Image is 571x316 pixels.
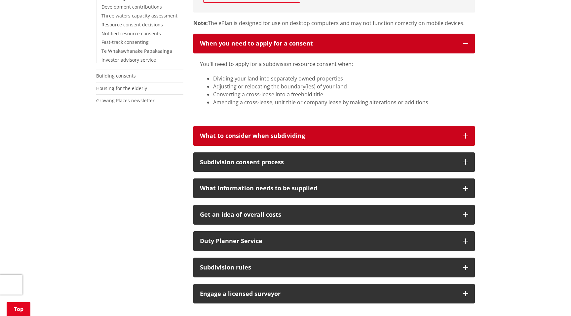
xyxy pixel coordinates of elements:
[7,302,30,316] a: Top
[193,284,475,304] button: Engage a licensed surveyor
[200,264,456,271] div: Subdivision rules
[193,152,475,172] button: Subdivision consent process
[200,185,456,192] div: What information needs to be supplied
[200,238,456,244] div: Duty Planner Service
[101,4,162,10] a: Development contributions
[96,85,147,91] a: Housing for the elderly
[213,90,468,98] li: Converting a cross-lease into a freehold title
[101,13,177,19] a: Three waters capacity assessment
[541,288,564,312] iframe: Messenger Launcher
[101,30,161,37] a: Notified resource consents
[193,19,208,27] strong: Note:
[193,19,475,27] p: The ePlan is designed for use on desktop computers and may not function correctly on mobile devices.
[213,82,468,90] li: Adjusting or relocating the boundary(ies) of your land
[193,34,475,53] button: When you need to apply for a consent
[200,291,456,297] p: Engage a licensed surveyor
[193,178,475,198] button: What information needs to be supplied
[193,258,475,277] button: Subdivision rules
[200,133,456,139] div: What to consider when subdividing
[193,205,475,225] button: Get an idea of overall costs
[96,73,136,79] a: Building consents
[213,75,468,82] li: Dividing your land into separately owned properties
[200,211,456,218] p: Get an idea of overall costs
[101,39,149,45] a: Fast-track consenting
[96,97,155,104] a: Growing Places newsletter
[193,231,475,251] button: Duty Planner Service
[193,126,475,146] button: What to consider when subdividing
[213,98,468,106] li: Amending a cross-lease, unit title or company lease by making alterations or additions
[200,159,456,166] div: Subdivision consent process
[200,60,468,68] p: You'll need to apply for a subdivision resource consent when:
[101,48,172,54] a: Te Whakawhanake Papakaainga
[101,21,163,28] a: Resource consent decisions
[101,57,156,63] a: Investor advisory service
[200,40,456,47] div: When you need to apply for a consent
